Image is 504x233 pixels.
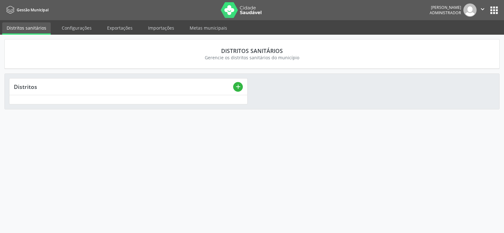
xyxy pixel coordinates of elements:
span: Administrador [430,10,461,15]
a: Gestão Municipal [4,5,49,15]
i: add [235,83,242,90]
button: add [233,82,243,92]
a: Metas municipais [185,22,232,33]
div: Distritos [14,83,233,90]
button: apps [489,5,500,16]
a: Distritos sanitários [2,22,51,35]
a: Importações [144,22,179,33]
a: Exportações [103,22,137,33]
button:  [477,3,489,17]
i:  [479,6,486,13]
span: Gestão Municipal [17,7,49,13]
a: Configurações [57,22,96,33]
div: Distritos sanitários [14,47,490,54]
div: Gerencie os distritos sanitários do município [14,54,490,61]
div: [PERSON_NAME] [430,5,461,10]
img: img [463,3,477,17]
